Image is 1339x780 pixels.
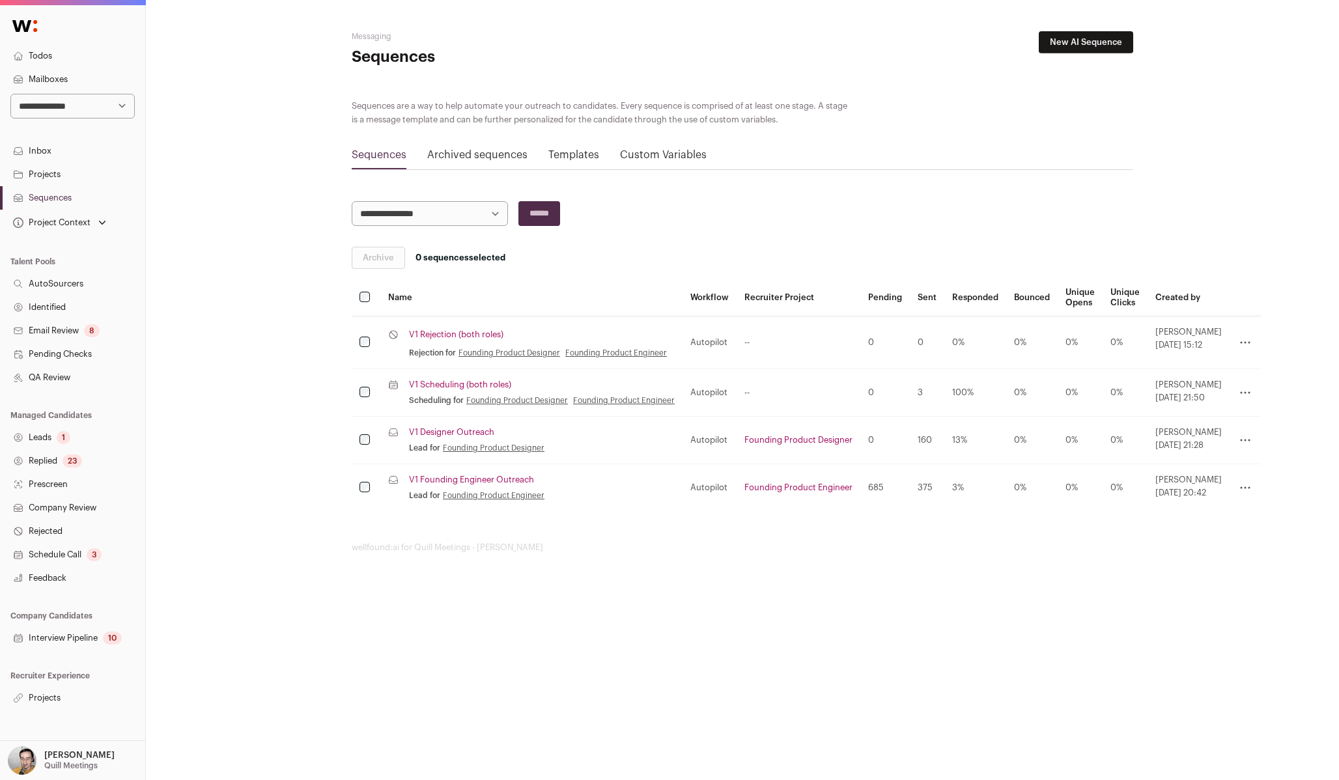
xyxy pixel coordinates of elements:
[1006,316,1058,369] td: 0%
[910,279,944,316] th: Sent
[683,279,737,316] th: Workflow
[1148,369,1230,413] td: [PERSON_NAME]
[1006,369,1058,417] td: 0%
[944,279,1006,316] th: Responded
[860,464,910,512] td: 685
[5,13,44,39] img: Wellfound
[1103,417,1148,464] td: 0%
[409,475,534,485] a: V1 Founding Engineer Outreach
[1148,279,1230,316] th: Created by
[860,369,910,417] td: 0
[409,380,511,390] a: V1 Scheduling (both roles)
[44,760,98,771] p: Quill Meetings
[352,150,406,160] a: Sequences
[1155,393,1222,403] span: [DATE] 21:50
[1148,417,1230,461] td: [PERSON_NAME]
[1006,464,1058,512] td: 0%
[910,464,944,512] td: 375
[380,279,683,316] th: Name
[84,324,100,337] div: 8
[10,214,109,232] button: Open dropdown
[1155,440,1222,451] span: [DATE] 21:28
[352,31,612,42] h2: Messaging
[409,329,503,340] a: V1 Rejection (both roles)
[1148,464,1230,508] td: [PERSON_NAME]
[1103,316,1148,369] td: 0%
[1039,31,1133,53] a: New AI Sequence
[1103,464,1148,512] td: 0%
[443,443,544,453] a: Founding Product Designer
[409,348,456,358] span: Rejection for
[427,150,528,160] a: Archived sequences
[860,417,910,464] td: 0
[565,348,667,358] a: Founding Product Engineer
[620,150,707,160] a: Custom Variables
[683,464,737,512] td: Autopilot
[744,436,853,444] a: Founding Product Designer
[944,464,1006,512] td: 3%
[860,279,910,316] th: Pending
[409,443,440,453] span: Lead for
[1058,417,1103,464] td: 0%
[910,417,944,464] td: 160
[8,746,36,775] img: 144000-medium_jpg
[944,417,1006,464] td: 13%
[458,348,560,358] a: Founding Product Designer
[1058,316,1103,369] td: 0%
[87,548,102,561] div: 3
[416,253,469,262] span: 0 sequences
[466,395,568,406] a: Founding Product Designer
[352,47,612,68] h1: Sequences
[737,279,860,316] th: Recruiter Project
[573,395,675,406] a: Founding Product Engineer
[910,369,944,417] td: 3
[409,490,440,501] span: Lead for
[944,316,1006,369] td: 0%
[860,316,910,369] td: 0
[910,316,944,369] td: 0
[57,431,70,444] div: 1
[1103,279,1148,316] th: Unique Clicks
[352,99,852,126] div: Sequences are a way to help automate your outreach to candidates. Every sequence is comprised of ...
[1058,279,1103,316] th: Unique Opens
[5,746,117,775] button: Open dropdown
[1103,369,1148,417] td: 0%
[737,316,860,369] td: --
[63,454,82,467] div: 23
[352,542,1133,553] footer: wellfound:ai for Quill Meetings - [PERSON_NAME]
[1058,464,1103,512] td: 0%
[1155,488,1222,498] span: [DATE] 20:42
[44,750,115,760] p: [PERSON_NAME]
[548,150,599,160] a: Templates
[944,369,1006,417] td: 100%
[744,483,853,492] a: Founding Product Engineer
[1058,369,1103,417] td: 0%
[1006,279,1058,316] th: Bounced
[737,369,860,417] td: --
[683,316,737,369] td: Autopilot
[409,395,464,406] span: Scheduling for
[683,369,737,417] td: Autopilot
[103,632,122,645] div: 10
[409,427,494,438] a: V1 Designer Outreach
[443,490,544,501] a: Founding Product Engineer
[10,217,91,228] div: Project Context
[416,253,505,263] span: selected
[1155,340,1222,350] span: [DATE] 15:12
[1148,316,1230,361] td: [PERSON_NAME]
[683,417,737,464] td: Autopilot
[1006,417,1058,464] td: 0%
